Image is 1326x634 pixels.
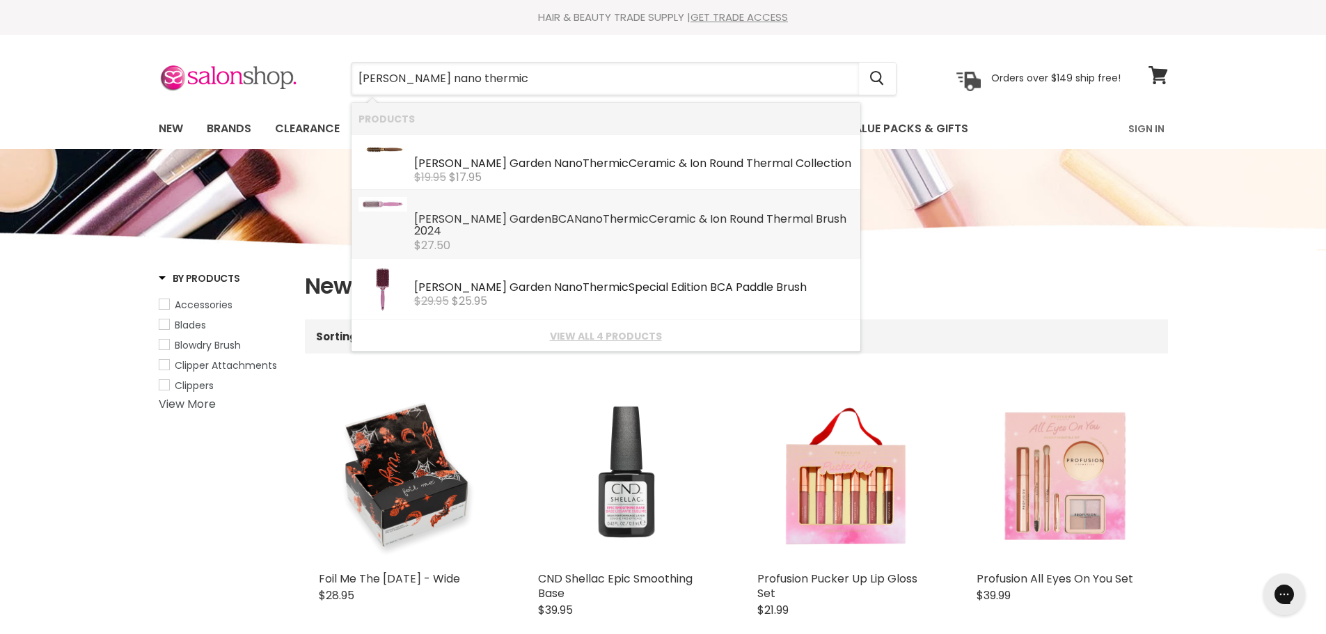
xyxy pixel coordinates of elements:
[352,258,860,320] li: Products: Olivia Garden NanoThermic Special Edition BCA Paddle Brush
[538,387,716,564] img: CND Shellac Epic Smoothing Base
[574,211,603,227] b: Nano
[305,271,1168,301] h1: New
[175,358,277,372] span: Clipper Attachments
[175,379,214,393] span: Clippers
[159,396,216,412] a: View More
[991,72,1121,84] p: Orders over $149 ship free!
[836,114,979,143] a: Value Packs & Gifts
[319,387,496,564] a: Foil Me The Halloween - Wide Foil Me The Halloween - Wide
[414,281,853,296] div: Special Edition BCA Paddle Brush
[319,571,460,587] a: Foil Me The [DATE] - Wide
[352,320,860,351] li: View All
[159,338,287,353] a: Blowdry Brush
[352,134,860,190] li: Products: Olivia Garden NanoThermic Ceramic & Ion Round Thermal Collection
[414,169,446,185] s: $19.95
[414,211,507,227] b: [PERSON_NAME]
[977,387,1154,564] a: Profusion All Eyes On You Set Profusion All Eyes On You Set
[452,293,487,309] span: $25.95
[352,63,859,95] input: Search
[352,103,860,134] li: Products
[859,63,896,95] button: Search
[977,571,1133,587] a: Profusion All Eyes On You Set
[351,62,897,95] form: Product
[583,279,629,295] b: Thermic
[316,331,357,342] label: Sorting
[538,571,693,601] a: CND Shellac Epic Smoothing Base
[319,587,354,603] span: $28.95
[141,109,1185,149] nav: Main
[265,114,350,143] a: Clearance
[414,279,507,295] b: [PERSON_NAME]
[175,318,206,332] span: Blades
[414,293,449,309] s: $29.95
[159,378,287,393] a: Clippers
[358,265,407,314] img: OliviaGardenNanothermicBCAPinkPaddleBrush2024_1296x_3028e97d-6fb1-4f60-981c-f1e2f27e5b4f.webp
[757,571,917,601] a: Profusion Pucker Up Lip Gloss Set
[554,279,583,295] b: Nano
[977,387,1154,564] img: Profusion All Eyes On You Set
[757,602,789,618] span: $21.99
[510,211,551,227] b: Garden
[449,169,482,185] span: $17.95
[196,114,262,143] a: Brands
[358,331,853,342] a: View all 4 products
[159,358,287,373] a: Clipper Attachments
[510,279,551,295] b: Garden
[1256,569,1312,620] iframe: Gorgias live chat messenger
[554,155,583,171] b: Nano
[1120,114,1173,143] a: Sign In
[358,141,407,157] img: nt-18_820xGLD_200x.png
[583,155,629,171] b: Thermic
[510,155,551,171] b: Garden
[603,211,649,227] b: Thermic
[414,157,853,172] div: Ceramic & Ion Round Thermal Collection
[159,271,240,285] h3: By Products
[175,338,241,352] span: Blowdry Brush
[148,109,1050,149] ul: Main menu
[319,387,496,564] img: Foil Me The Halloween - Wide
[175,298,232,312] span: Accessories
[414,155,507,171] b: [PERSON_NAME]
[757,387,935,564] a: Profusion Pucker Up Lip Gloss Set Profusion Pucker Up Lip Gloss Set
[414,237,450,253] span: $27.50
[977,587,1011,603] span: $39.99
[159,317,287,333] a: Blades
[538,602,573,618] span: $39.95
[414,213,853,239] div: BCA Ceramic & Ion Round Thermal Brush 2024
[159,297,287,312] a: Accessories
[148,114,194,143] a: New
[141,10,1185,24] div: HAIR & BEAUTY TRADE SUPPLY |
[690,10,788,24] a: GET TRADE ACCESS
[358,197,407,212] img: NT-34P24_rgb_1200x_2badc0a7-bcc2-48d8-afb6-f245e33c591a.webp
[757,387,935,564] img: Profusion Pucker Up Lip Gloss Set
[352,190,860,258] li: Products: Olivia Garden BCA NanoThermic Ceramic & Ion Round Thermal Brush 2024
